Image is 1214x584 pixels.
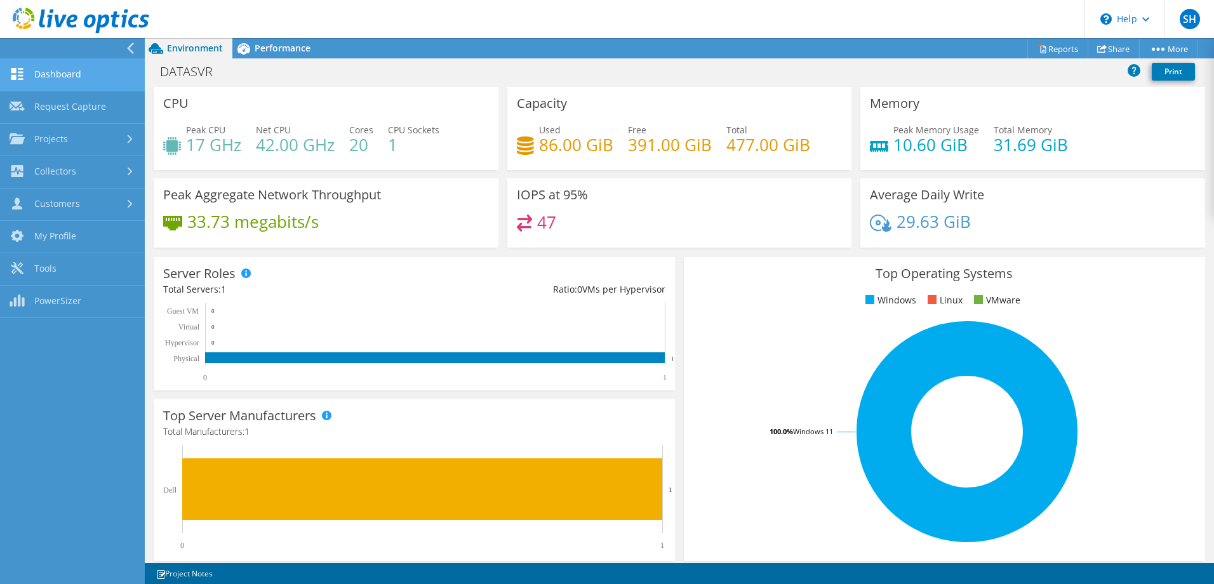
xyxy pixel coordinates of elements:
[1088,39,1140,58] a: Share
[669,486,672,493] text: 1
[660,541,664,550] text: 1
[163,282,414,296] div: Total Servers:
[255,42,310,54] span: Performance
[539,138,613,152] h4: 86.00 GiB
[897,215,971,229] h4: 29.63 GiB
[349,124,373,136] span: Cores
[994,124,1052,136] span: Total Memory
[178,322,200,331] text: Virtual
[517,96,567,110] h3: Capacity
[971,293,1020,307] li: VMware
[893,138,979,152] h4: 10.60 GiB
[256,124,291,136] span: Net CPU
[671,355,674,362] text: 1
[1027,39,1088,58] a: Reports
[244,425,250,437] span: 1
[539,124,561,136] span: Used
[163,425,665,439] h4: Total Manufacturers:
[173,354,199,363] text: Physical
[163,486,177,494] text: Dell
[167,42,223,54] span: Environment
[870,96,919,110] h3: Memory
[163,267,236,281] h3: Server Roles
[793,427,833,436] tspan: Windows 11
[924,293,963,307] li: Linux
[663,373,667,382] text: 1
[1180,9,1200,29] span: SH
[180,541,184,550] text: 0
[1152,63,1195,81] a: Print
[349,138,373,152] h4: 20
[163,96,189,110] h3: CPU
[862,293,916,307] li: Windows
[577,283,582,295] span: 0
[221,283,226,295] span: 1
[147,566,222,581] a: Project Notes
[726,124,747,136] span: Total
[163,409,316,423] h3: Top Server Manufacturers
[203,373,207,382] text: 0
[1100,13,1112,25] svg: \n
[256,138,335,152] h4: 42.00 GHz
[414,282,665,296] div: Ratio: VMs per Hypervisor
[693,267,1196,281] h3: Top Operating Systems
[517,188,588,202] h3: IOPS at 95%
[726,138,810,152] h4: 477.00 GiB
[211,340,215,346] text: 0
[628,138,712,152] h4: 391.00 GiB
[165,338,199,347] text: Hypervisor
[211,308,215,314] text: 0
[186,124,225,136] span: Peak CPU
[893,124,979,136] span: Peak Memory Usage
[994,138,1068,152] h4: 31.69 GiB
[154,65,232,79] h1: DATASVR
[1139,39,1198,58] a: More
[870,188,984,202] h3: Average Daily Write
[211,324,215,330] text: 0
[187,215,319,229] h4: 33.73 megabits/s
[167,307,199,315] text: Guest VM
[770,427,793,436] tspan: 100.0%
[388,124,439,136] span: CPU Sockets
[537,215,556,229] h4: 47
[163,188,381,202] h3: Peak Aggregate Network Throughput
[628,124,646,136] span: Free
[186,138,241,152] h4: 17 GHz
[388,138,439,152] h4: 1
